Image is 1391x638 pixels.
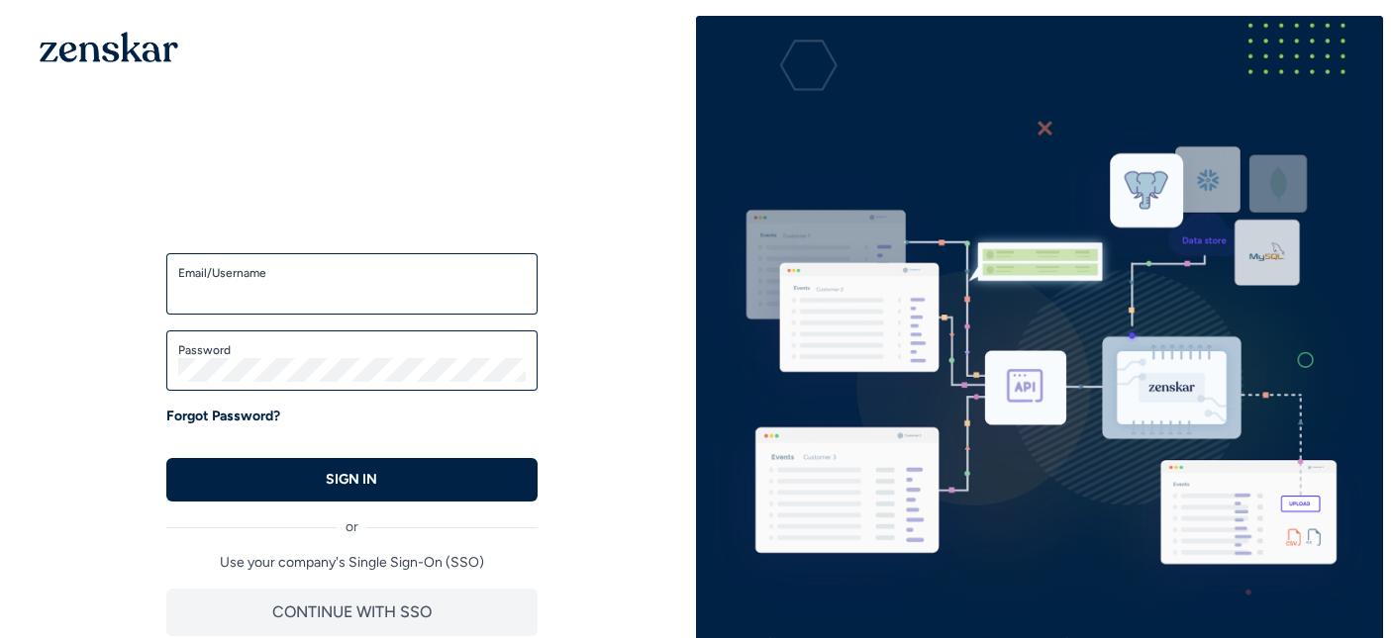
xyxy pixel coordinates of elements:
[326,470,377,490] p: SIGN IN
[178,342,526,358] label: Password
[178,265,526,281] label: Email/Username
[166,458,538,501] button: SIGN IN
[166,407,280,426] a: Forgot Password?
[166,501,538,537] div: or
[166,553,538,573] p: Use your company's Single Sign-On (SSO)
[166,589,538,636] button: CONTINUE WITH SSO
[40,32,178,62] img: 1OGAJ2xQqyY4LXKgY66KYq0eOWRCkrZdAb3gUhuVAqdWPZE9SRJmCz+oDMSn4zDLXe31Ii730ItAGKgCKgCCgCikA4Av8PJUP...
